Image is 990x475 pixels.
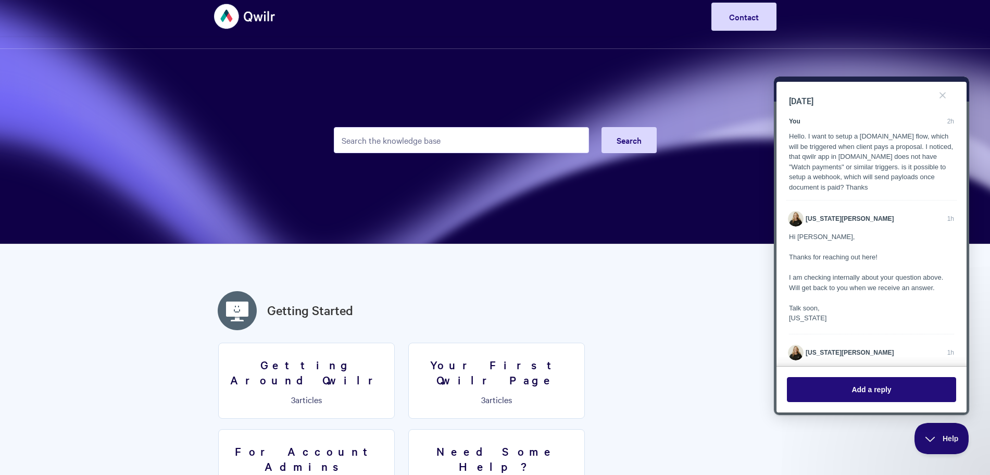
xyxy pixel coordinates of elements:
[481,394,485,405] span: 3
[15,155,180,247] div: Hi [PERSON_NAME], Thanks for reaching out here! I am checking internally about your question abov...
[173,271,180,281] span: Oct 13, 2025
[173,137,180,147] span: Oct 13, 2025
[15,35,180,416] section: Thread list
[173,40,180,49] span: Oct 13, 2025
[334,127,589,153] input: Search the knowledge base
[13,16,182,422] section: Conversations
[32,271,173,281] span: [US_STATE][PERSON_NAME]
[225,357,388,387] h3: Getting Around Qwilr
[774,77,969,415] iframe: Help Scout Beacon - Live Chat, Contact Form, and Knowledge Base
[415,444,578,473] h3: Need Some Help?
[32,137,173,147] span: [US_STATE][PERSON_NAME]
[617,134,642,146] span: Search
[267,301,353,320] a: Getting Started
[13,301,182,326] button: Add a reply
[15,40,173,49] span: You
[225,395,388,404] p: articles
[415,395,578,404] p: articles
[225,444,388,473] h3: For Account Admins
[601,127,657,153] button: Search
[711,3,776,31] a: Contact
[415,357,578,387] h3: Your First Qwilr Page
[914,423,969,454] iframe: Help Scout Beacon - Close
[15,55,180,116] div: Hello. I want to setup a [DOMAIN_NAME] flow, which will be triggered when client pays a proposal....
[15,20,174,30] h1: [DATE]
[218,343,395,419] a: Getting Around Qwilr 3articles
[291,394,295,405] span: 3
[408,343,585,419] a: Your First Qwilr Page 3articles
